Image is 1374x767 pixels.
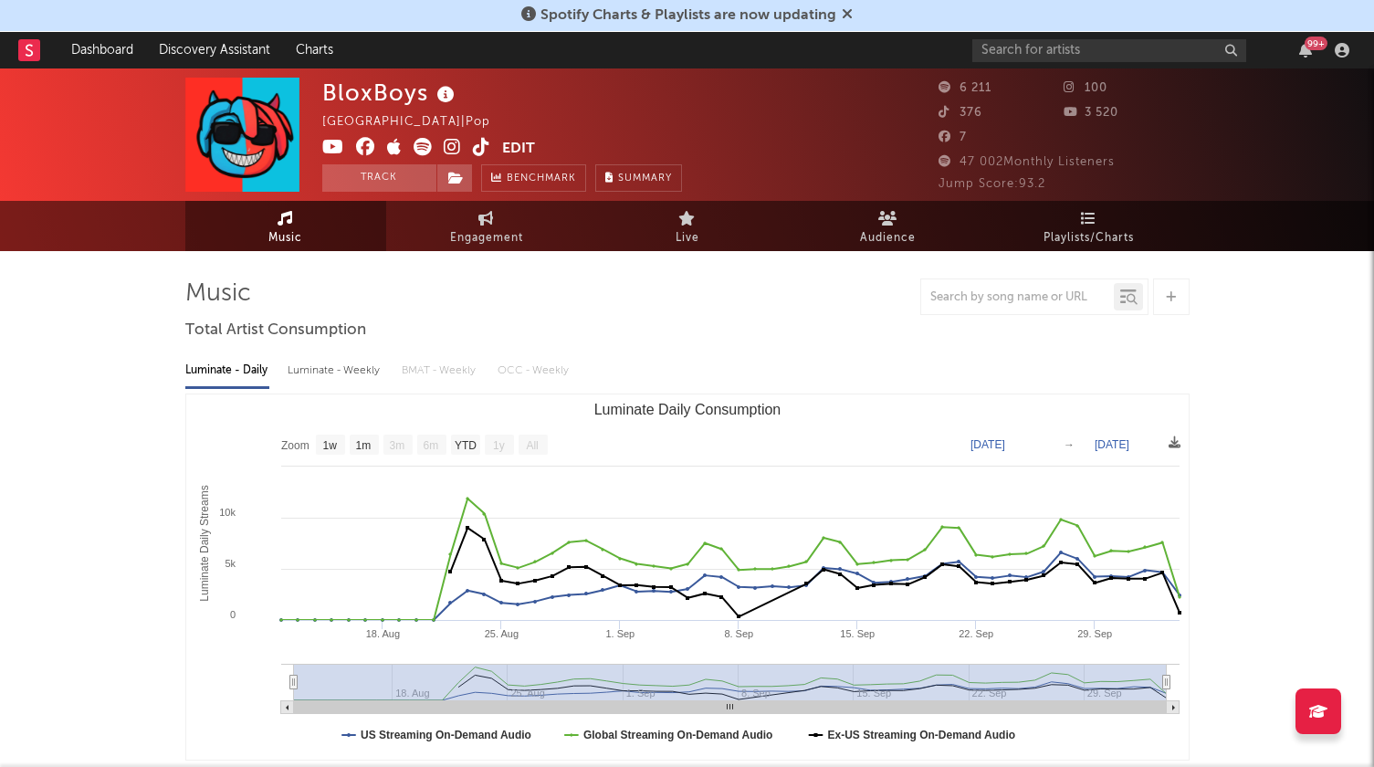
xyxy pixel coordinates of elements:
[939,156,1115,168] span: 47 002 Monthly Listeners
[582,729,772,741] text: Global Streaming On-Demand Audio
[450,227,523,249] span: Engagement
[322,78,459,108] div: BloxBoys
[283,32,346,68] a: Charts
[185,355,269,386] div: Luminate - Daily
[386,201,587,251] a: Engagement
[1299,43,1312,58] button: 99+
[322,111,511,133] div: [GEOGRAPHIC_DATA] | Pop
[526,439,538,452] text: All
[1064,82,1107,94] span: 100
[939,131,967,143] span: 7
[618,173,672,184] span: Summary
[322,164,436,192] button: Track
[185,320,366,341] span: Total Artist Consumption
[972,39,1246,62] input: Search for artists
[355,439,371,452] text: 1m
[1064,438,1075,451] text: →
[389,439,404,452] text: 3m
[1077,628,1112,639] text: 29. Sep
[1095,438,1129,451] text: [DATE]
[454,439,476,452] text: YTD
[970,438,1005,451] text: [DATE]
[939,178,1045,190] span: Jump Score: 93.2
[724,628,753,639] text: 8. Sep
[593,402,781,417] text: Luminate Daily Consumption
[225,558,236,569] text: 5k
[58,32,146,68] a: Dashboard
[361,729,531,741] text: US Streaming On-Demand Audio
[185,201,386,251] a: Music
[1044,227,1134,249] span: Playlists/Charts
[288,355,383,386] div: Luminate - Weekly
[481,164,586,192] a: Benchmark
[676,227,699,249] span: Live
[484,628,518,639] text: 25. Aug
[939,107,982,119] span: 376
[827,729,1015,741] text: Ex-US Streaming On-Demand Audio
[595,164,682,192] button: Summary
[605,628,635,639] text: 1. Sep
[788,201,989,251] a: Audience
[493,439,505,452] text: 1y
[502,138,535,161] button: Edit
[1305,37,1327,50] div: 99 +
[229,609,235,620] text: 0
[840,628,875,639] text: 15. Sep
[322,439,337,452] text: 1w
[219,507,236,518] text: 10k
[365,628,399,639] text: 18. Aug
[939,82,991,94] span: 6 211
[423,439,438,452] text: 6m
[268,227,302,249] span: Music
[540,8,836,23] span: Spotify Charts & Playlists are now updating
[989,201,1190,251] a: Playlists/Charts
[959,628,993,639] text: 22. Sep
[587,201,788,251] a: Live
[281,439,309,452] text: Zoom
[146,32,283,68] a: Discovery Assistant
[842,8,853,23] span: Dismiss
[197,485,210,601] text: Luminate Daily Streams
[1064,107,1118,119] span: 3 520
[860,227,916,249] span: Audience
[507,168,576,190] span: Benchmark
[186,394,1189,760] svg: Luminate Daily Consumption
[921,290,1114,305] input: Search by song name or URL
